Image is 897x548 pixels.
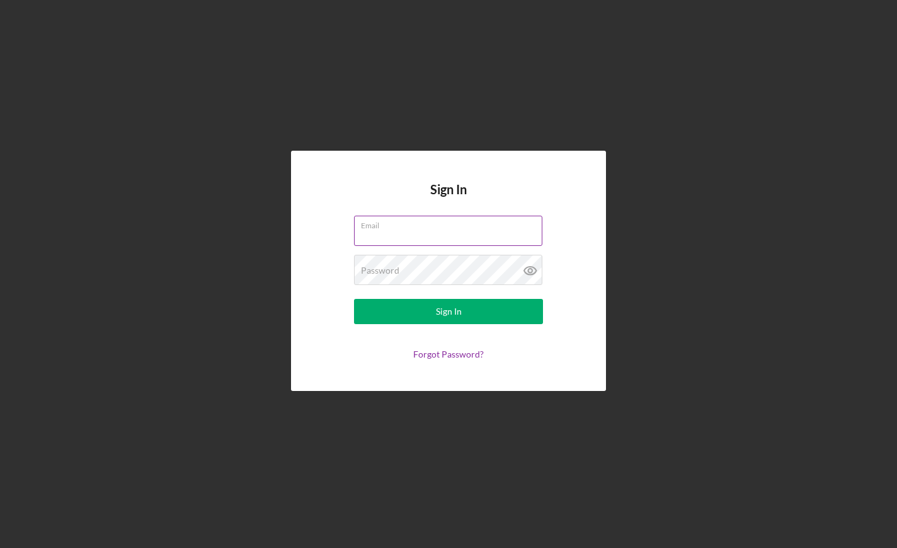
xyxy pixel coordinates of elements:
button: Sign In [354,299,543,324]
h4: Sign In [430,182,467,216]
label: Password [361,265,399,276]
div: Sign In [436,299,462,324]
label: Email [361,216,542,230]
a: Forgot Password? [413,349,484,359]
